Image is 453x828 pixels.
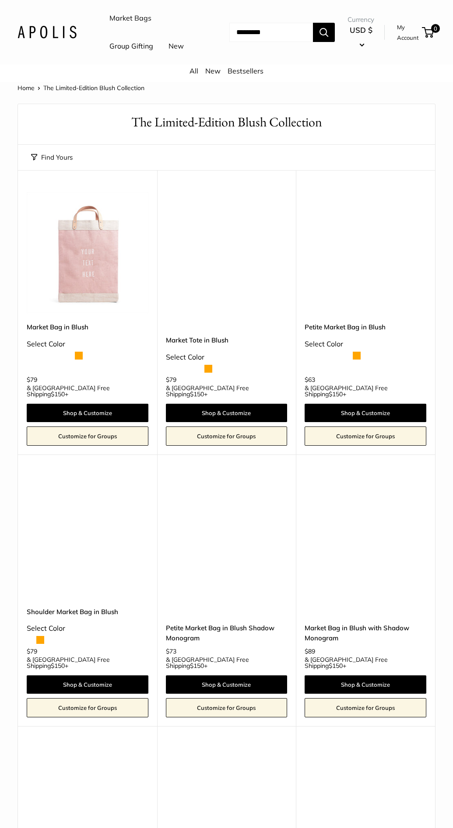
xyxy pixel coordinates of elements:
span: $79 [166,376,176,384]
span: The Limited-Edition Blush Collection [43,84,144,92]
span: $79 [27,376,37,384]
span: $150 [51,662,65,670]
a: Shoulder Market Bag in BlushShoulder Market Bag in Blush [27,476,148,598]
a: Home [18,84,35,92]
button: USD $ [348,23,374,51]
a: 0 [423,27,434,38]
a: Customize for Groups [305,698,426,717]
a: Customize for Groups [166,426,288,446]
div: Select Color [305,338,426,351]
span: $89 [305,647,315,655]
img: Apolis [18,26,77,38]
a: Shop & Customize [27,404,148,422]
a: description_Our first ever Blush CollectionPetite Market Bag in Blush [305,192,426,314]
a: Petite Market Bag in Blush Shadow MonogramPetite Market Bag in Blush Shadow Monogram [166,476,288,598]
div: Select Color [27,338,148,351]
a: New [205,66,221,75]
button: Find Yours [31,151,73,164]
span: & [GEOGRAPHIC_DATA] Free Shipping + [305,385,426,397]
a: Shop & Customize [305,675,426,694]
nav: Breadcrumb [18,82,144,94]
a: My Account [397,22,419,43]
a: Shop & Customize [166,404,288,422]
span: 0 [431,24,440,33]
a: description_Our first Blush Market BagMarket Bag in Blush [27,192,148,314]
a: Shop & Customize [27,675,148,694]
span: $150 [329,390,343,398]
span: $73 [166,647,176,655]
a: Petite Market Bag in Blush Shadow Monogram [166,623,288,643]
a: Petite Market Bag in Blush [305,322,426,332]
a: Market Bag in Blush with Shadow MonogramMarket Bag in Blush with Shadow Monogram [305,476,426,598]
span: $150 [329,662,343,670]
button: Search [313,23,335,42]
input: Search... [229,23,313,42]
a: All [190,66,198,75]
span: USD $ [350,25,372,35]
a: Customize for Groups [305,426,426,446]
span: & [GEOGRAPHIC_DATA] Free Shipping + [166,657,288,669]
a: Customize for Groups [27,698,148,717]
a: Market Bag in Blush with Shadow Monogram [305,623,426,643]
a: New [169,40,184,53]
a: Customize for Groups [166,698,288,717]
span: Currency [348,14,374,26]
a: Market Tote in BlushMarket Tote in Blush [166,192,288,314]
a: Customize for Groups [27,426,148,446]
span: $150 [190,662,204,670]
span: $79 [27,647,37,655]
span: & [GEOGRAPHIC_DATA] Free Shipping + [305,657,426,669]
a: Group Gifting [109,40,153,53]
span: & [GEOGRAPHIC_DATA] Free Shipping + [27,657,148,669]
a: Shoulder Market Bag in Blush [27,607,148,617]
h1: The Limited-Edition Blush Collection [31,113,422,132]
span: $150 [190,390,204,398]
a: Bestsellers [228,66,263,75]
div: Select Color [166,351,288,364]
a: Market Tote in Blush [166,335,288,345]
a: Market Bag in Blush [27,322,148,332]
img: description_Our first Blush Market Bag [27,192,148,314]
a: Market Bags [109,12,151,25]
a: Shop & Customize [305,404,426,422]
span: & [GEOGRAPHIC_DATA] Free Shipping + [27,385,148,397]
span: & [GEOGRAPHIC_DATA] Free Shipping + [166,385,288,397]
div: Select Color [27,622,148,635]
a: Shop & Customize [166,675,288,694]
span: $150 [51,390,65,398]
span: $63 [305,376,315,384]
